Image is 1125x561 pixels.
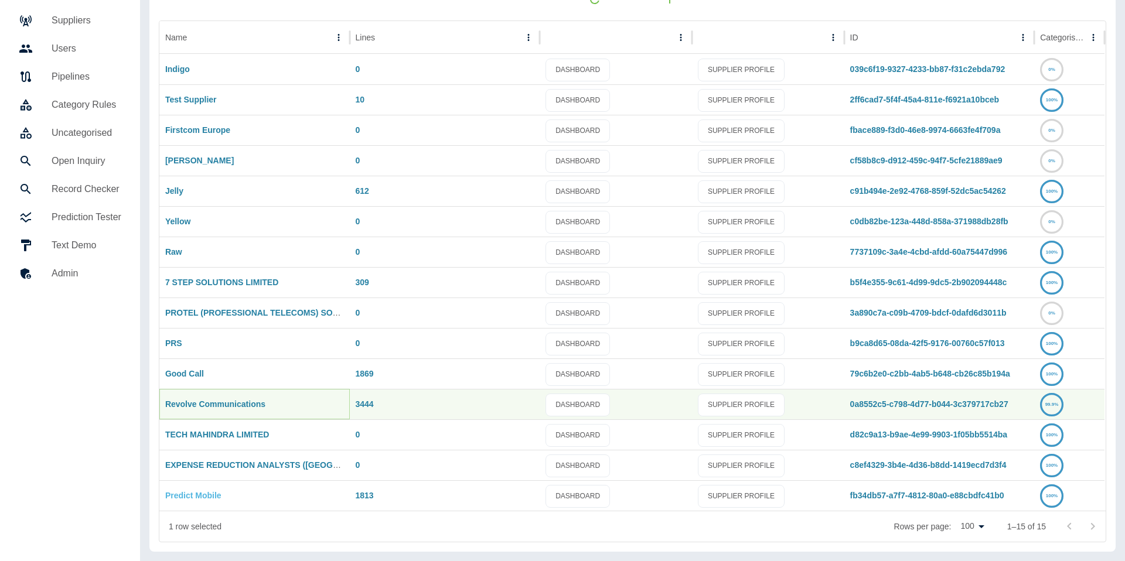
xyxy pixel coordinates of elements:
a: 100% [1040,247,1063,256]
a: Users [9,35,131,63]
div: ID [850,33,858,42]
a: 100% [1040,430,1063,439]
a: Open Inquiry [9,147,131,175]
h5: Record Checker [52,182,121,196]
a: Predict Mobile [165,491,221,500]
a: DASHBOARD [546,333,610,355]
a: Test Supplier [165,95,217,104]
a: 0 [356,247,360,256]
a: 612 [356,186,369,196]
a: 100% [1040,278,1063,287]
a: PROTEL (PROFESSIONAL TELECOMS) SOLUTIONS LIMITED [165,308,404,317]
a: DASHBOARD [546,485,610,508]
a: DASHBOARD [546,150,610,173]
h5: Prediction Tester [52,210,121,224]
a: DASHBOARD [546,211,610,234]
h5: Uncategorised [52,126,121,140]
text: 0% [1048,158,1055,163]
a: 0 [356,64,360,74]
a: 100% [1040,460,1063,470]
text: 100% [1046,189,1058,194]
a: SUPPLIER PROFILE [698,59,785,81]
a: DASHBOARD [546,272,610,295]
a: Suppliers [9,6,131,35]
a: c91b494e-2e92-4768-859f-52dc5ac54262 [850,186,1006,196]
a: b5f4e355-9c61-4d99-9dc5-2b902094448c [850,278,1007,287]
a: DASHBOARD [546,119,610,142]
a: TECH MAHINDRA LIMITED [165,430,270,439]
div: 1 row selected [169,521,221,532]
a: 1869 [356,369,374,378]
a: 0 [356,430,360,439]
a: c8ef4329-3b4e-4d36-b8dd-1419ecd7d3f4 [850,460,1007,470]
a: fb34db57-a7f7-4812-80a0-e88cbdfc41b0 [850,491,1004,500]
text: 100% [1046,493,1058,498]
a: SUPPLIER PROFILE [698,302,785,325]
text: 0% [1048,67,1055,72]
a: Category Rules [9,91,131,119]
h5: Pipelines [52,70,121,84]
a: 0% [1040,64,1063,74]
a: 7 STEP SOLUTIONS LIMITED [165,278,278,287]
text: 100% [1046,432,1058,437]
a: Indigo [165,64,190,74]
a: 0% [1040,308,1063,317]
a: Firstcom Europe [165,125,230,135]
a: SUPPLIER PROFILE [698,424,785,447]
h5: Admin [52,266,121,280]
a: Pipelines [9,63,131,91]
a: SUPPLIER PROFILE [698,241,785,264]
a: 0 [356,308,360,317]
a: 10 [356,95,365,104]
a: fbace889-f3d0-46e8-9974-6663fe4f709a [850,125,1001,135]
a: SUPPLIER PROFILE [698,454,785,477]
a: 79c6b2e0-c2bb-4ab5-b648-cb26c85b194a [850,369,1010,378]
a: 0 [356,460,360,470]
a: SUPPLIER PROFILE [698,394,785,416]
a: 7737109c-3a4e-4cbd-afdd-60a75447d996 [850,247,1008,256]
a: SUPPLIER PROFILE [698,119,785,142]
a: DASHBOARD [546,424,610,447]
div: Categorised [1040,33,1084,42]
a: Yellow [165,217,191,226]
h5: Category Rules [52,98,121,112]
button: Categorised column menu [1085,29,1102,46]
a: b9ca8d65-08da-42f5-9176-00760c57f013 [850,338,1005,348]
a: DASHBOARD [546,59,610,81]
h5: Users [52,42,121,56]
a: SUPPLIER PROFILE [698,333,785,355]
button: ID column menu [1015,29,1031,46]
a: d82c9a13-b9ae-4e99-9903-1f05bb5514ba [850,430,1008,439]
a: DASHBOARD [546,454,610,477]
text: 100% [1046,280,1058,285]
a: Admin [9,259,131,288]
a: EXPENSE REDUCTION ANALYSTS ([GEOGRAPHIC_DATA]) LIMITED [165,460,431,470]
a: [PERSON_NAME] [165,156,234,165]
a: PRS [165,338,182,348]
a: SUPPLIER PROFILE [698,89,785,112]
a: 100% [1040,338,1063,348]
a: 3a890c7a-c09b-4709-bdcf-0dafd6d3011b [850,308,1007,317]
a: 0 [356,125,360,135]
a: 0% [1040,156,1063,165]
a: Raw [165,247,182,256]
a: 99.9% [1040,399,1063,409]
a: DASHBOARD [546,394,610,416]
a: 1813 [356,491,374,500]
a: 0 [356,338,360,348]
a: 100% [1040,491,1063,500]
text: 99.9% [1045,402,1059,407]
p: Rows per page: [894,521,951,532]
a: 100% [1040,369,1063,378]
div: 100 [956,518,988,535]
text: 100% [1046,97,1058,102]
button: Name column menu [330,29,347,46]
button: column menu [673,29,689,46]
a: Revolve Communications [165,399,265,409]
a: 100% [1040,186,1063,196]
text: 100% [1046,341,1058,346]
h5: Open Inquiry [52,154,121,168]
a: Record Checker [9,175,131,203]
text: 0% [1048,219,1055,224]
a: 100% [1040,95,1063,104]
